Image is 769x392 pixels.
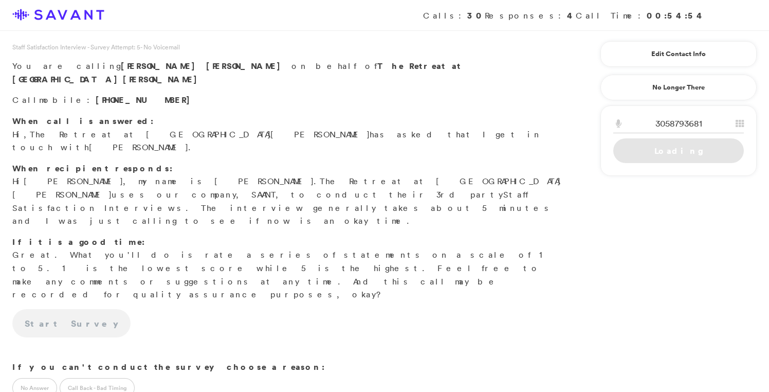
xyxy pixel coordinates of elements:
span: [PERSON_NAME] [206,60,286,72]
strong: 30 [467,10,485,21]
strong: When call is answered: [12,115,154,127]
p: Hi , my name is [PERSON_NAME]. uses our company, SAVANT, to conduct their 3rd party s. The interv... [12,162,561,228]
span: [PERSON_NAME] [24,176,123,186]
span: The Retreat at [GEOGRAPHIC_DATA][PERSON_NAME] [12,176,560,200]
span: Staff Satisfaction Interview - Survey Attempt: 5 - No Voicemail [12,43,180,51]
a: Edit Contact Info [613,46,744,62]
a: Start Survey [12,309,131,338]
a: No Longer There [600,75,757,100]
strong: If you can't conduct the survey choose a reason: [12,361,325,372]
span: The Retreat at [GEOGRAPHIC_DATA][PERSON_NAME] [30,129,370,139]
p: Great. What you'll do is rate a series of statements on a scale of 1 to 5. 1 is the lowest score ... [12,236,561,301]
span: Staff Satisfaction Interview [12,189,532,213]
strong: The Retreat at [GEOGRAPHIC_DATA][PERSON_NAME] [12,60,462,85]
a: Loading [613,138,744,163]
strong: When recipient responds: [12,163,173,174]
strong: 00:54:54 [647,10,705,21]
span: [PERSON_NAME] [89,142,188,152]
p: Hi, has asked that I get in touch with . [12,115,561,154]
p: You are calling on behalf of [12,60,561,86]
span: mobile [39,95,87,105]
strong: 4 [567,10,576,21]
strong: If it is a good time: [12,236,145,247]
p: Call : [12,94,561,107]
span: [PHONE_NUMBER] [96,94,195,105]
span: [PERSON_NAME] [121,60,200,72]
